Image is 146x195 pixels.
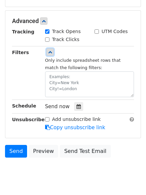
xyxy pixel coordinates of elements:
a: Copy unsubscribe link [45,125,105,131]
a: Send Test Email [60,145,111,158]
h5: Advanced [12,17,134,25]
label: Add unsubscribe link [52,116,101,123]
strong: Schedule [12,103,36,109]
label: UTM Codes [102,28,128,35]
span: Send now [45,104,70,110]
strong: Tracking [12,29,34,34]
label: Track Clicks [52,36,80,43]
strong: Unsubscribe [12,117,45,122]
label: Track Opens [52,28,81,35]
a: Preview [29,145,58,158]
a: Send [5,145,27,158]
iframe: Chat Widget [113,163,146,195]
small: Only include spreadsheet rows that match the following filters: [45,58,121,70]
strong: Filters [12,50,29,55]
